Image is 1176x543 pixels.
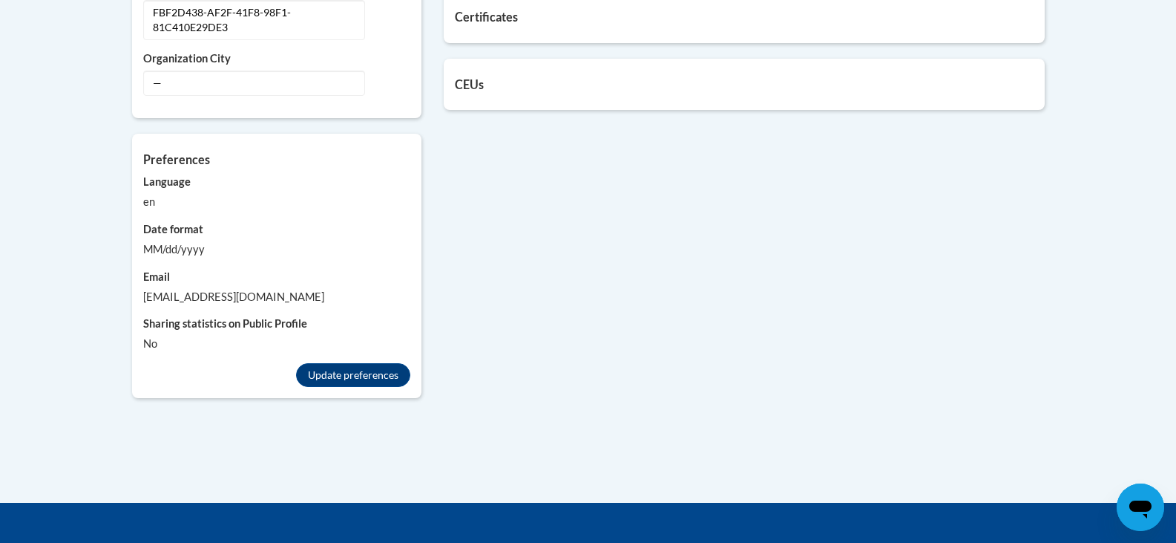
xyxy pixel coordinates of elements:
[143,71,365,96] span: —
[143,152,410,166] h5: Preferences
[143,221,410,238] label: Date format
[455,77,1034,91] h5: CEUs
[296,363,410,387] button: Update preferences
[143,194,410,210] div: en
[143,316,410,332] label: Sharing statistics on Public Profile
[143,174,410,190] label: Language
[143,336,410,352] div: No
[143,269,410,285] label: Email
[1117,484,1164,531] iframe: Button to launch messaging window
[143,289,410,305] div: [EMAIL_ADDRESS][DOMAIN_NAME]
[143,241,410,258] div: MM/dd/yyyy
[455,10,1034,24] h5: Certificates
[143,51,410,67] label: Organization City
